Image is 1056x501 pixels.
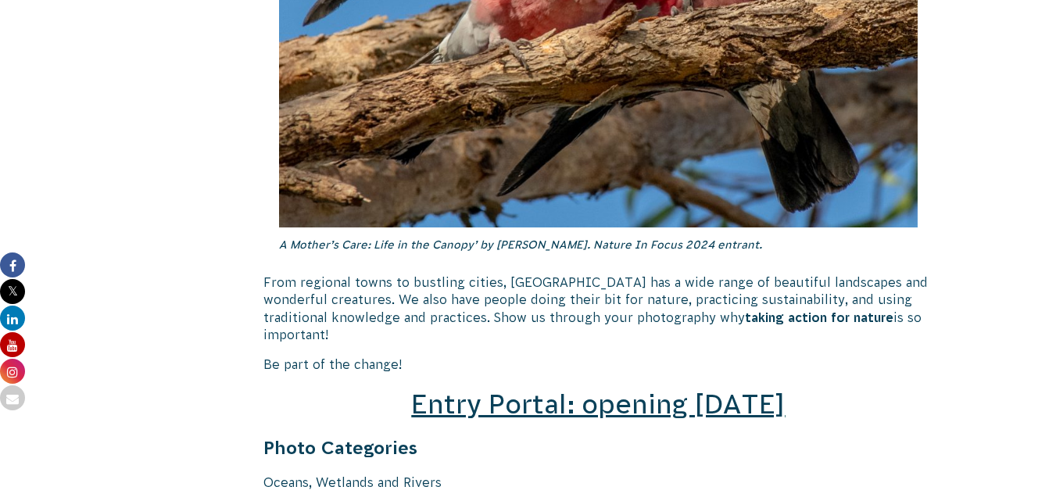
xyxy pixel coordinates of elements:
[745,310,893,324] strong: taking action for nature
[263,274,934,344] p: From regional towns to bustling cities, [GEOGRAPHIC_DATA] has a wide range of beautiful landscape...
[411,389,785,419] a: Entry Portal: opening [DATE]
[279,238,762,251] em: A Mother’s Care: Life in the Canopy’ by [PERSON_NAME]. Nature In Focus 2024 entrant.
[263,438,417,458] strong: Photo Categories
[263,474,934,491] p: Oceans, Wetlands and Rivers
[263,356,934,373] p: Be part of the change!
